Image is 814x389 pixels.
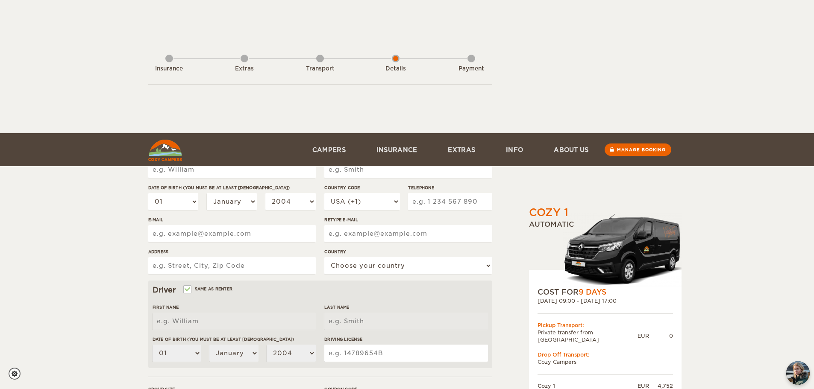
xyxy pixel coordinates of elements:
a: Info [491,133,538,166]
label: E-mail [148,216,316,223]
label: Driving License [324,336,488,342]
label: Country Code [324,184,400,191]
div: [DATE] 09:00 - [DATE] 17:00 [538,298,673,305]
input: e.g. William [148,161,316,178]
label: Address [148,249,316,255]
td: Private transfer from [GEOGRAPHIC_DATA] [538,329,638,343]
div: Transport [297,65,344,73]
a: Manage booking [605,143,671,156]
label: Telephone [408,184,492,191]
input: e.g. Smith [324,313,488,330]
div: EUR [638,332,649,339]
div: COST FOR [538,287,673,297]
button: chat-button [786,361,810,385]
input: e.g. Smith [324,161,492,178]
div: Driver [153,285,488,295]
a: Campers [297,133,361,166]
label: Date of birth (You must be at least [DEMOGRAPHIC_DATA]) [153,336,316,342]
input: e.g. Street, City, Zip Code [148,257,316,274]
div: Cozy 1 [529,205,568,220]
div: Extras [221,65,268,73]
label: Date of birth (You must be at least [DEMOGRAPHIC_DATA]) [148,184,316,191]
div: Payment [448,65,495,73]
a: About us [538,133,604,166]
input: e.g. example@example.com [324,225,492,242]
img: Cozy Campers [148,140,182,161]
div: Pickup Transport: [538,322,673,329]
input: e.g. example@example.com [148,225,316,242]
div: Automatic [529,220,682,287]
div: Details [372,65,419,73]
div: Insurance [146,65,193,73]
input: e.g. 14789654B [324,345,488,362]
img: Freyja at Cozy Campers [786,361,810,385]
span: 9 Days [579,288,606,296]
input: e.g. William [153,313,316,330]
label: Same as renter [184,285,233,293]
label: First Name [153,304,316,310]
img: Stuttur-m-c-logo-2.png [563,213,682,287]
div: 0 [649,332,673,339]
input: e.g. 1 234 567 890 [408,193,492,210]
a: Cookie settings [9,368,26,380]
label: Country [324,249,492,255]
div: Drop Off Transport: [538,351,673,358]
input: Same as renter [184,287,190,293]
a: Insurance [361,133,433,166]
a: Extras [432,133,491,166]
label: Retype E-mail [324,216,492,223]
label: Last Name [324,304,488,310]
td: Cozy Campers [538,358,673,366]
